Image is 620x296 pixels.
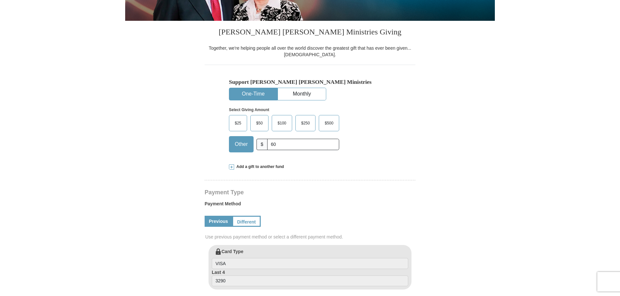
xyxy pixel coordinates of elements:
a: Different [232,216,261,227]
h4: Payment Type [205,190,415,195]
div: Together, we're helping people all over the world discover the greatest gift that has ever been g... [205,45,415,58]
label: Card Type [212,248,408,269]
h5: Support [PERSON_NAME] [PERSON_NAME] Ministries [229,79,391,85]
input: Card Type [212,258,408,269]
a: Previous [205,216,232,227]
span: Use previous payment method or select a different payment method. [205,234,416,240]
button: Monthly [278,88,326,100]
span: $ [256,139,268,150]
h3: [PERSON_NAME] [PERSON_NAME] Ministries Giving [205,21,415,45]
button: One-Time [229,88,277,100]
input: Last 4 [212,276,408,287]
label: Last 4 [212,269,408,287]
span: $100 [274,118,290,128]
span: $25 [232,118,244,128]
span: Add a gift to another fund [234,164,284,170]
span: $500 [321,118,337,128]
input: Other Amount [267,139,339,150]
span: $250 [298,118,313,128]
span: Other [232,139,251,149]
strong: Select Giving Amount [229,108,269,112]
span: $50 [253,118,266,128]
label: Payment Method [205,200,415,210]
